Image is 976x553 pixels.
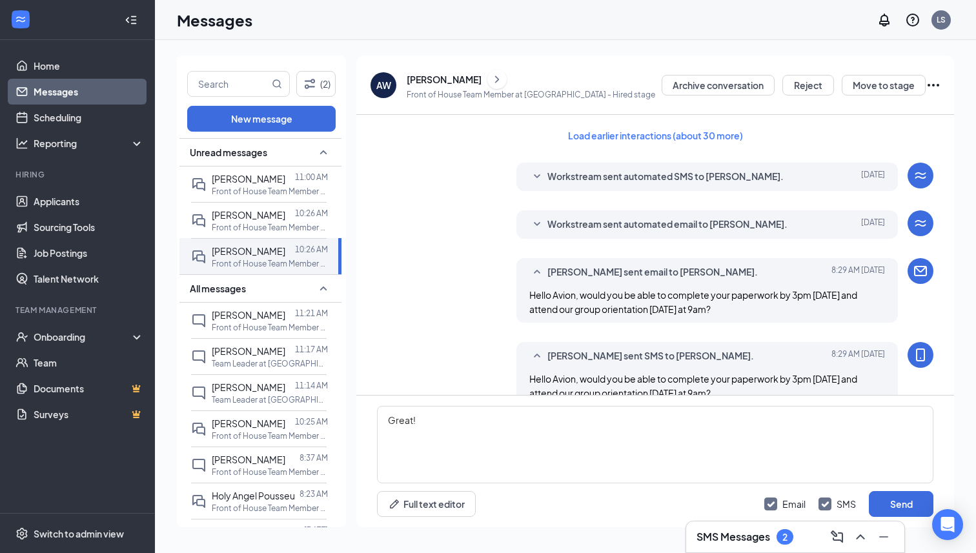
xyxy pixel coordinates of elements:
[34,214,144,240] a: Sourcing Tools
[272,79,282,89] svg: MagnifyingGlass
[876,529,891,545] svg: Minimize
[34,330,133,343] div: Onboarding
[212,526,285,538] span: [PERSON_NAME]
[34,188,144,214] a: Applicants
[831,348,885,364] span: [DATE] 8:29 AM
[529,348,545,364] svg: SmallChevronUp
[191,249,207,265] svg: DoubleChat
[191,494,207,509] svg: DoubleChat
[913,347,928,363] svg: MobileSms
[212,430,328,441] p: Front of House Team Member at [GEOGRAPHIC_DATA]
[212,467,328,478] p: Front of House Team Member at [GEOGRAPHIC_DATA]
[829,529,845,545] svg: ComposeMessage
[300,488,328,499] p: 8:23 AM
[34,401,144,427] a: SurveysCrown
[15,527,28,540] svg: Settings
[932,509,963,540] div: Open Intercom Messenger
[547,169,784,185] span: Workstream sent automated SMS to [PERSON_NAME].
[491,72,503,87] svg: ChevronRight
[212,222,328,233] p: Front of House Team Member at [GEOGRAPHIC_DATA]
[529,373,857,399] span: Hello Avion, would you be able to complete your paperwork by 3pm [DATE] and attend our group orie...
[547,265,758,280] span: [PERSON_NAME] sent email to [PERSON_NAME].
[15,137,28,150] svg: Analysis
[529,289,857,315] span: Hello Avion, would you be able to complete your paperwork by 3pm [DATE] and attend our group orie...
[191,177,207,192] svg: DoubleChat
[376,79,391,92] div: AW
[782,532,788,543] div: 2
[34,376,144,401] a: DocumentsCrown
[295,416,328,427] p: 10:25 AM
[34,240,144,266] a: Job Postings
[34,266,144,292] a: Talent Network
[407,73,482,86] div: [PERSON_NAME]
[913,216,928,231] svg: WorkstreamLogo
[295,380,328,391] p: 11:14 AM
[34,137,145,150] div: Reporting
[191,385,207,401] svg: ChatInactive
[14,13,27,26] svg: WorkstreamLogo
[34,79,144,105] a: Messages
[212,173,285,185] span: [PERSON_NAME]
[15,330,28,343] svg: UserCheck
[212,322,328,333] p: Front of House Team Member at [GEOGRAPHIC_DATA]
[295,344,328,355] p: 11:17 AM
[295,208,328,219] p: 10:26 AM
[212,186,328,197] p: Front of House Team Member at [GEOGRAPHIC_DATA]
[905,12,920,28] svg: QuestionInfo
[853,529,868,545] svg: ChevronUp
[212,309,285,321] span: [PERSON_NAME]
[34,527,124,540] div: Switch to admin view
[15,305,141,316] div: Team Management
[529,265,545,280] svg: SmallChevronUp
[557,125,754,146] button: Load earlier interactions (about 30 more)
[212,394,328,405] p: Team Leader at [GEOGRAPHIC_DATA]
[861,217,885,232] span: [DATE]
[487,70,507,89] button: ChevronRight
[212,381,285,393] span: [PERSON_NAME]
[295,172,328,183] p: 11:00 AM
[188,72,269,96] input: Search
[316,281,331,296] svg: SmallChevronUp
[869,491,933,517] button: Send
[316,145,331,160] svg: SmallChevronUp
[873,527,894,547] button: Minimize
[937,14,946,25] div: LS
[212,490,295,501] span: Holy Angel Pousseu
[212,209,285,221] span: [PERSON_NAME]
[212,345,285,357] span: [PERSON_NAME]
[388,498,401,510] svg: Pen
[304,525,328,536] p: [DATE]
[191,457,207,473] svg: ChatInactive
[827,527,848,547] button: ComposeMessage
[212,503,328,514] p: Front of House Team Member at [GEOGRAPHIC_DATA]
[190,146,267,159] span: Unread messages
[842,75,926,96] button: Move to stage
[547,217,788,232] span: Workstream sent automated email to [PERSON_NAME].
[34,105,144,130] a: Scheduling
[782,75,834,96] button: Reject
[212,358,328,369] p: Team Leader at [GEOGRAPHIC_DATA]
[187,106,336,132] button: New message
[377,406,933,483] textarea: Great!
[861,169,885,185] span: [DATE]
[300,452,328,463] p: 8:37 AM
[529,169,545,185] svg: SmallChevronDown
[296,71,336,97] button: Filter (2)
[302,76,318,92] svg: Filter
[190,282,246,295] span: All messages
[913,263,928,279] svg: Email
[295,244,328,255] p: 10:26 AM
[191,313,207,328] svg: ChatInactive
[547,348,754,364] span: [PERSON_NAME] sent SMS to [PERSON_NAME].
[377,491,476,517] button: Full text editorPen
[191,213,207,228] svg: DoubleChat
[529,217,545,232] svg: SmallChevronDown
[926,77,941,93] svg: Ellipses
[212,417,285,429] span: [PERSON_NAME]
[177,9,252,31] h1: Messages
[212,258,328,269] p: Front of House Team Member at [GEOGRAPHIC_DATA]
[191,421,207,437] svg: DoubleChat
[696,530,770,544] h3: SMS Messages
[212,454,285,465] span: [PERSON_NAME]
[15,169,141,180] div: Hiring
